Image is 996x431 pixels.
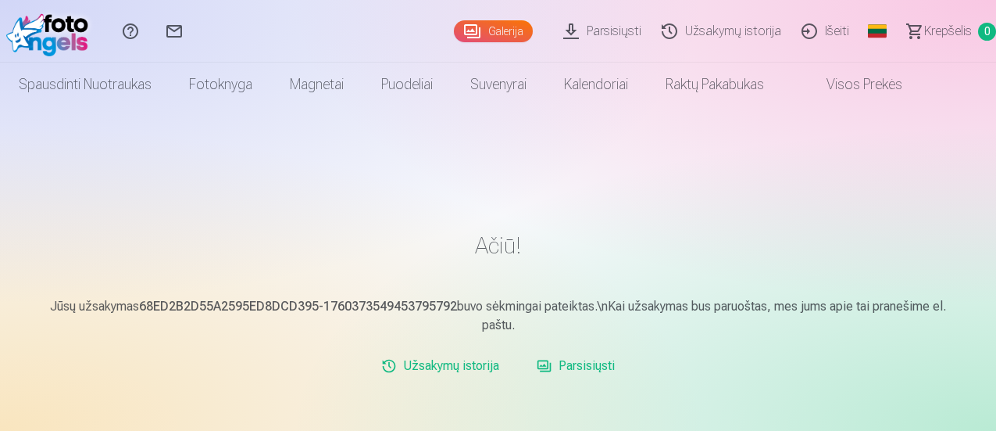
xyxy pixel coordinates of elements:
a: Puodeliai [362,63,452,106]
p: Jūsų užsakymas buvo sėkmingai pateiktas.\nKai užsakymas bus paruoštas, mes jums apie tai pranešim... [42,297,955,335]
a: Galerija [454,20,533,42]
a: Kalendoriai [545,63,647,106]
a: Visos prekės [783,63,921,106]
a: Magnetai [271,63,362,106]
b: 68ED2B2D55A2595ED8DCD395-1760373549453795792 [139,299,457,314]
a: Suvenyrai [452,63,545,106]
a: Fotoknyga [170,63,271,106]
span: 0 [978,23,996,41]
img: /fa2 [6,6,96,56]
a: Parsisiųsti [530,350,621,382]
a: Užsakymų istorija [375,350,505,382]
h1: Ačiū! [42,232,955,260]
a: Raktų pakabukas [647,63,783,106]
span: Krepšelis [924,22,972,41]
